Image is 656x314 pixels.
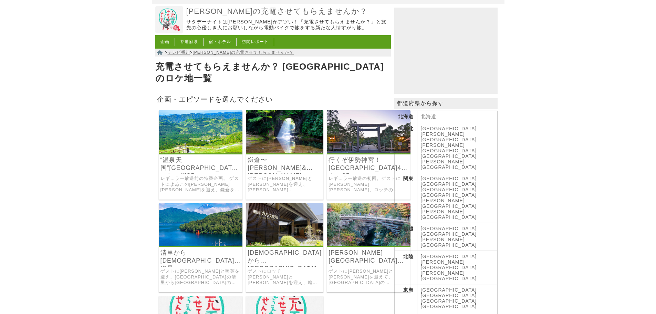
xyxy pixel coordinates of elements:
a: 訪問レポート [242,39,269,44]
th: 東海 [394,284,417,312]
a: [DEMOGRAPHIC_DATA]から[GEOGRAPHIC_DATA]周160キロ！ [248,249,322,265]
a: [GEOGRAPHIC_DATA] [421,304,477,309]
a: [GEOGRAPHIC_DATA] [421,298,477,304]
a: ゲストに[PERSON_NAME]と[PERSON_NAME]を迎えて、[GEOGRAPHIC_DATA]の[PERSON_NAME]神社をスタートし、[PERSON_NAME][GEOGRAP... [329,269,409,286]
a: ゲストに[PERSON_NAME]と[PERSON_NAME]を迎え、[PERSON_NAME][GEOGRAPHIC_DATA]から[GEOGRAPHIC_DATA]をぐるっと一周して[PER... [248,176,322,193]
a: テレビ番組 [168,50,190,55]
a: 宿・ホテル [209,39,231,44]
nav: > > [155,49,391,57]
a: [PERSON_NAME] [421,209,465,214]
a: 出川哲朗の充電させてもらえませんか？ 絶景の山梨！ 行くぞ夏の"フルーツ街道"パワスポ昇仙峡から相模湖110キロ！ ですが一茂さんも澤さんも37℃でヒーヒーだヤバいよ²SP [327,241,410,247]
a: ゲストにロッチ[PERSON_NAME]と[PERSON_NAME]を迎え、箱根神社から、熱海・[PERSON_NAME]・[PERSON_NAME]を抜けて[PERSON_NAME]まで、ぐる... [248,269,322,286]
a: 清里から[DEMOGRAPHIC_DATA]！絶景・[GEOGRAPHIC_DATA]SP [160,249,241,265]
a: 出川哲朗の充電させてもらえませんか？ 清里から行くぞ箱根神社！絶景”富士山街道”150キロ！ですが、具志堅さんと照英が”ほうとう”食べすぎてヤバいよヤバいよSP [159,241,243,247]
a: [PERSON_NAME]の充電させてもらえませんか？ [186,7,389,17]
a: [PERSON_NAME][GEOGRAPHIC_DATA] [421,198,477,209]
a: [GEOGRAPHIC_DATA] [421,231,477,237]
a: [PERSON_NAME]の充電させてもらえませんか？ [193,50,294,55]
a: 出川哲朗の充電させてもらえませんか？ 絶景の鎌倉からズズーッと三浦半島を縦断！フェリーで金谷港へ！房総をぐるっと回って230キロ！ゴールはありがたや成田山ですが、竜兵＆蛭子が大暴走でヤバいよ²SP [246,149,323,154]
a: [GEOGRAPHIC_DATA] [421,192,477,198]
a: [GEOGRAPHIC_DATA] [421,254,477,259]
img: 出川哲朗の充電させてもらえませんか？ 絶景の鎌倉からズズーッと三浦半島を縦断！フェリーで金谷港へ！房総をぐるっと回って230キロ！ゴールはありがたや成田山ですが、竜兵＆蛭子が大暴走でヤバいよ²SP [246,110,323,153]
a: 企画 [160,39,169,44]
a: [GEOGRAPHIC_DATA] [421,181,477,187]
a: 鎌倉〜[PERSON_NAME]&[PERSON_NAME]〜[PERSON_NAME]山 230キロ！ [248,156,322,172]
a: 行くぞ伊勢神宮！[GEOGRAPHIC_DATA]470キロSP [329,156,409,172]
img: 出川哲朗の充電させてもらえませんか？ 絶景の山梨！ 行くぞ夏の"フルーツ街道"パワスポ昇仙峡から相模湖110キロ！ ですが一茂さんも澤さんも37℃でヒーヒーだヤバいよ²SP [327,203,410,246]
a: ゲストに[PERSON_NAME]と照英を迎え、[GEOGRAPHIC_DATA]の清里から[GEOGRAPHIC_DATA]の[DEMOGRAPHIC_DATA] を目指した[GEOGRAPH... [160,269,241,286]
a: 都道府県 [180,39,198,44]
a: 出川哲朗の充電させてもらえませんか？ 行くぞ“伊勢神宮”！横浜の実家から伊豆半島を抜け“パワスポ街道”470キロ！ですがひぇ～急坂だ！具志堅さん熱湯風呂でアチチっヤバいよヤバいよSP [327,149,410,154]
a: [GEOGRAPHIC_DATA] [421,176,477,181]
img: 出川哲朗の充電させてもらえませんか？ 行くぞ！“温泉天国”伊豆半島グルっと一周２００キロですが千秋＆濱口が大暴走！？でヤバいよ²SP [159,110,243,153]
a: 北海道 [421,114,436,119]
p: 都道府県から探す [394,98,498,109]
a: [GEOGRAPHIC_DATA] [421,214,477,220]
a: “温泉天国”[GEOGRAPHIC_DATA]っと一周SP [160,156,241,172]
h2: 企画・エピソードを選んでください [155,93,391,105]
th: 北海道 [394,111,417,123]
a: レギュラー放送前の特番企画。 ゲストによゐこの[PERSON_NAME][PERSON_NAME]を迎え、鎌倉をスタートして[GEOGRAPHIC_DATA]をグルっと巡った旅。 [160,176,241,193]
img: 出川哲朗の充電させてもらえませんか？ 清里から行くぞ箱根神社！絶景”富士山街道”150キロ！ですが、具志堅さんと照英が”ほうとう”食べすぎてヤバいよヤバいよSP [159,203,243,246]
a: [PERSON_NAME][GEOGRAPHIC_DATA] [421,237,477,248]
a: 出川哲朗の充電させてもらえませんか？ 行くぞ！“温泉天国”伊豆半島グルっと一周２００キロですが千秋＆濱口が大暴走！？でヤバいよ²SP [159,149,243,154]
a: [PERSON_NAME][GEOGRAPHIC_DATA] [421,142,477,153]
a: [PERSON_NAME][GEOGRAPHIC_DATA] [421,259,477,270]
a: [PERSON_NAME][GEOGRAPHIC_DATA] [421,270,477,281]
a: [GEOGRAPHIC_DATA] [421,126,477,131]
img: 出川哲朗の充電させてもらえませんか？ [155,6,183,33]
img: 出川哲朗の充電させてもらえませんか？ 箱根神社から絶景の“伊豆半島”ぐるっと一周160キロ！“温泉”全部入りまくるぞ！ですがロッチ中岡は誕生日っよしおはパンツ忘れた～ヤバいよ²SP [246,203,323,246]
a: [GEOGRAPHIC_DATA] [421,153,477,159]
a: [GEOGRAPHIC_DATA] [421,293,477,298]
img: 出川哲朗の充電させてもらえませんか？ 行くぞ“伊勢神宮”！横浜の実家から伊豆半島を抜け“パワスポ街道”470キロ！ですがひぇ～急坂だ！具志堅さん熱湯風呂でアチチっヤバいよヤバいよSP [327,110,410,153]
a: [GEOGRAPHIC_DATA] [421,287,477,293]
iframe: Advertisement [394,8,498,94]
a: レギュラー放送の初回。ゲストに[PERSON_NAME][PERSON_NAME]、ロッチの[PERSON_NAME]、[PERSON_NAME]、を迎え、横浜[PERSON_NAME]の実家を... [329,176,409,193]
a: [PERSON_NAME][GEOGRAPHIC_DATA] [421,131,477,142]
a: [PERSON_NAME][GEOGRAPHIC_DATA]から[GEOGRAPHIC_DATA]100キロ！ [329,249,409,265]
a: 出川哲朗の充電させてもらえませんか？ [155,29,183,34]
a: [GEOGRAPHIC_DATA] [421,226,477,231]
h1: 充電させてもらえませんか？ [GEOGRAPHIC_DATA]のロケ地一覧 [155,59,391,86]
a: 出川哲朗の充電させてもらえませんか？ 箱根神社から絶景の“伊豆半島”ぐるっと一周160キロ！“温泉”全部入りまくるぞ！ですがロッチ中岡は誕生日っよしおはパンツ忘れた～ヤバいよ²SP [246,241,323,247]
p: サタデーナイトは[PERSON_NAME]がアツい！「充電させてもらえませんか？」と旅先の心優しき人にお願いしながら電動バイクで旅をする新たな人情すがり旅。 [186,19,389,31]
a: [GEOGRAPHIC_DATA] [421,187,477,192]
a: [PERSON_NAME][GEOGRAPHIC_DATA] [421,159,477,170]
